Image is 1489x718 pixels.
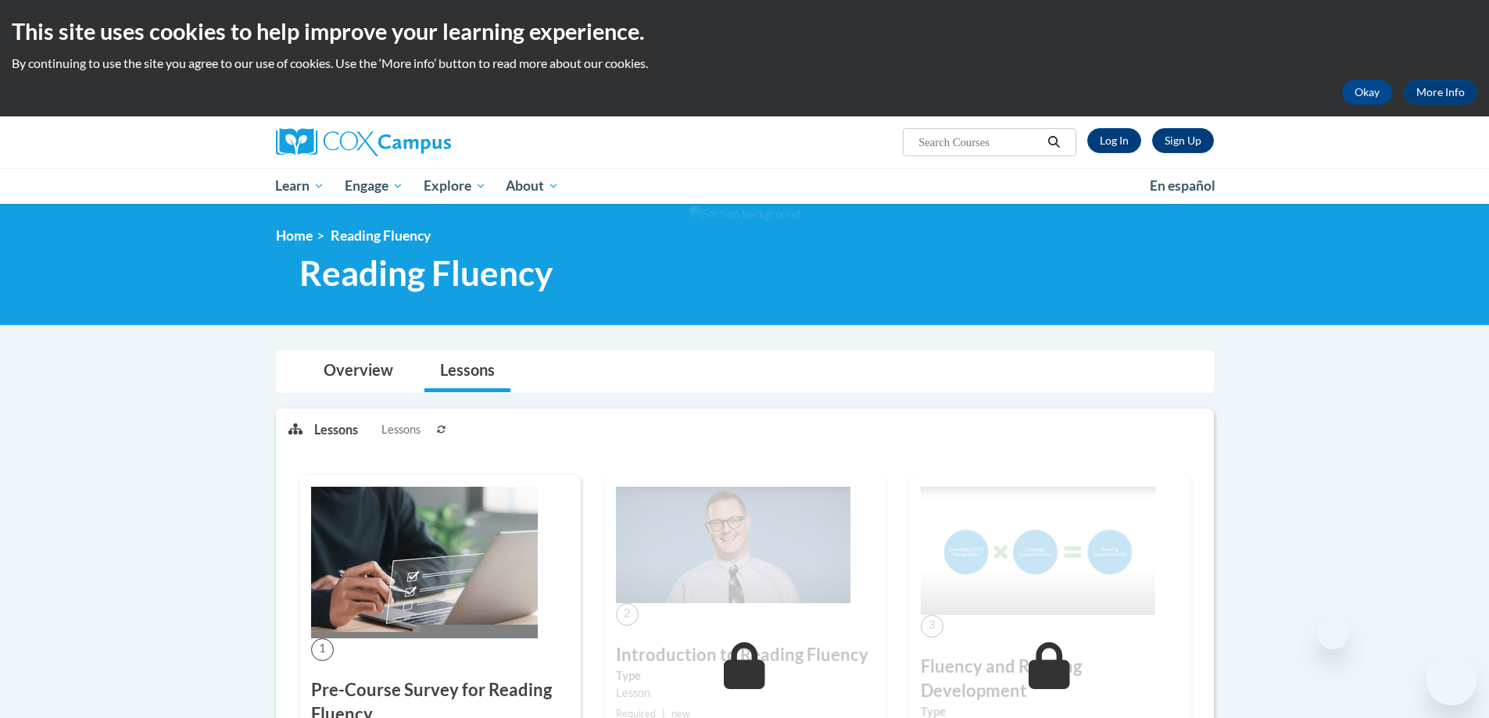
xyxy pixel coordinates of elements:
[1140,170,1226,202] a: En español
[276,227,313,244] a: Home
[921,655,1179,703] h3: Fluency and Reading Development
[424,351,510,392] a: Lessons
[1152,128,1214,153] a: Register
[345,177,403,195] span: Engage
[266,168,335,204] a: Learn
[381,421,421,438] span: Lessons
[1087,128,1141,153] a: Log In
[311,487,538,638] img: Course Image
[921,615,943,638] span: 3
[299,252,553,294] span: Reading Fluency
[921,487,1155,615] img: Course Image
[275,177,324,195] span: Learn
[335,168,413,204] a: Engage
[413,168,496,204] a: Explore
[1426,655,1476,705] iframe: Button to launch messaging window
[616,667,874,684] label: Type
[276,128,451,156] img: Cox Campus
[12,16,1477,47] h2: This site uses cookies to help improve your learning experience.
[276,128,573,156] a: Cox Campus
[616,684,874,702] div: Lesson
[424,177,486,195] span: Explore
[314,421,358,438] p: Lessons
[331,227,431,244] span: Reading Fluency
[616,603,639,626] span: 2
[308,351,409,392] a: Overview
[12,55,1477,72] p: By continuing to use the site you agree to our use of cookies. Use the ‘More info’ button to read...
[1404,80,1477,105] a: More Info
[917,133,1042,152] input: Search Courses
[1042,133,1065,152] button: Search
[616,643,874,667] h3: Introduction to Reading Fluency
[496,168,569,204] a: About
[506,177,559,195] span: About
[1342,80,1392,105] button: Okay
[252,168,1237,204] div: Main menu
[689,205,800,223] img: Section background
[1150,177,1215,194] span: En español
[311,638,334,661] span: 1
[1317,618,1348,649] iframe: Close message
[616,487,850,603] img: Course Image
